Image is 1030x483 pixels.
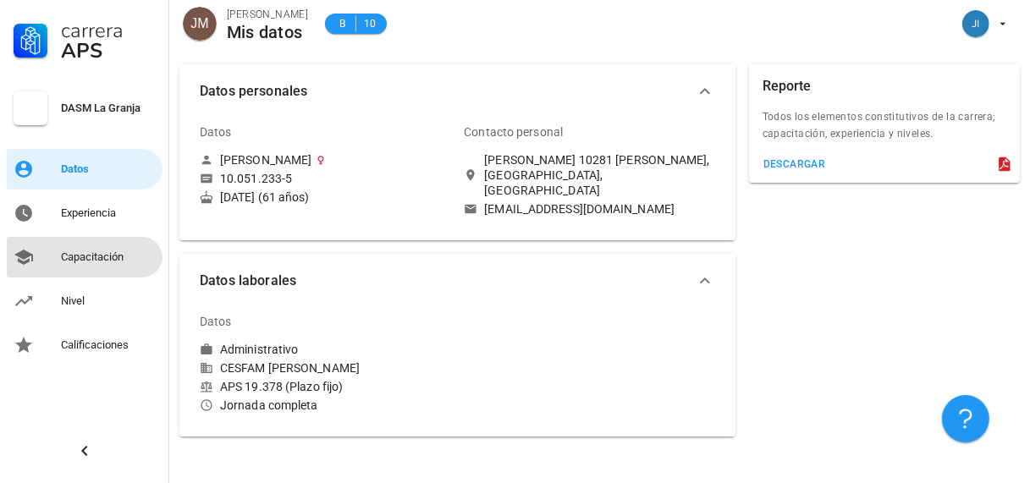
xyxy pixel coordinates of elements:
a: Calificaciones [7,325,162,365]
div: Datos [200,112,232,152]
a: Nivel [7,281,162,321]
button: Datos personales [179,64,735,118]
span: B [335,15,349,32]
div: [PERSON_NAME] [227,6,308,23]
a: [PERSON_NAME] 10281 [PERSON_NAME], [GEOGRAPHIC_DATA], [GEOGRAPHIC_DATA] [464,152,714,198]
div: [PERSON_NAME] [220,152,311,167]
div: Mis datos [227,23,308,41]
div: 10.051.233-5 [220,171,292,186]
button: Datos laborales [179,254,735,308]
div: Calificaciones [61,338,156,352]
button: descargar [756,152,833,176]
div: avatar [183,7,217,41]
div: descargar [763,158,826,170]
a: Capacitación [7,237,162,277]
span: Datos laborales [200,269,695,293]
div: Datos [61,162,156,176]
div: Contacto personal [464,112,563,152]
div: CESFAM [PERSON_NAME] [200,360,450,376]
div: [DATE] (61 años) [200,189,450,205]
div: APS 19.378 (Plazo fijo) [200,379,450,394]
div: Reporte [763,64,812,108]
div: Jornada completa [200,398,450,413]
div: Capacitación [61,250,156,264]
span: JM [190,7,208,41]
div: Todos los elementos constitutivos de la carrera; capacitación, experiencia y niveles. [749,108,1020,152]
div: DASM La Granja [61,102,156,115]
a: Datos [7,149,162,189]
span: 10 [363,15,377,32]
div: avatar [962,10,989,37]
div: APS [61,41,156,61]
div: Datos [200,301,232,342]
div: [PERSON_NAME] 10281 [PERSON_NAME], [GEOGRAPHIC_DATA], [GEOGRAPHIC_DATA] [484,152,714,198]
a: [EMAIL_ADDRESS][DOMAIN_NAME] [464,201,714,217]
div: Experiencia [61,206,156,220]
div: Administrativo [220,342,298,357]
a: Experiencia [7,193,162,233]
div: [EMAIL_ADDRESS][DOMAIN_NAME] [484,201,675,217]
div: Carrera [61,20,156,41]
span: Datos personales [200,80,695,103]
div: Nivel [61,294,156,308]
